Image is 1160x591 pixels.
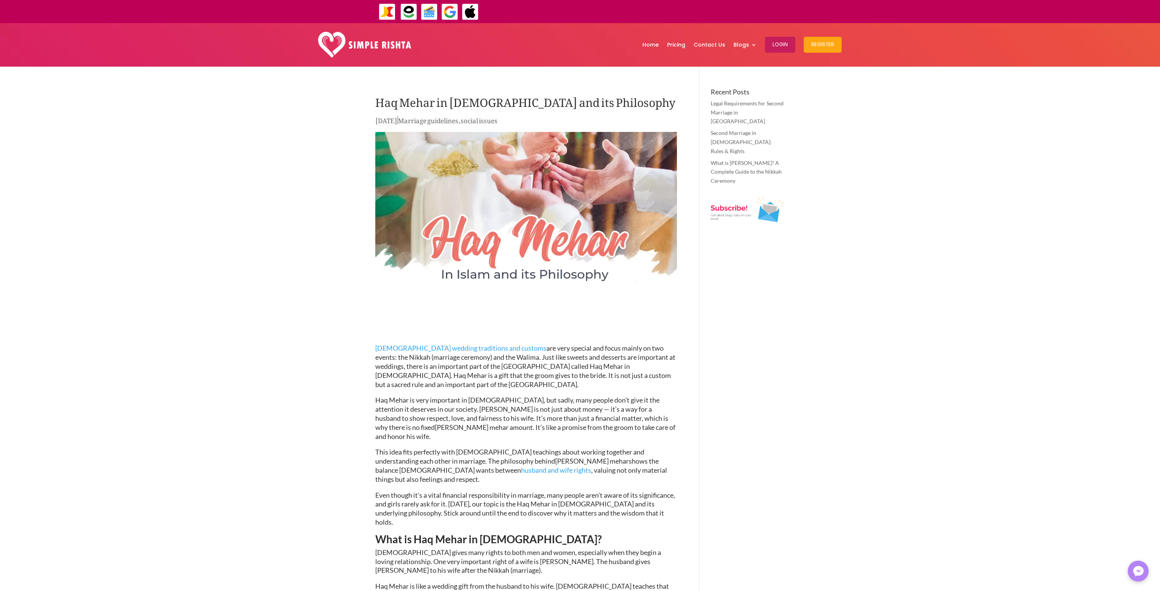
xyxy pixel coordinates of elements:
[435,423,533,431] span: [PERSON_NAME] mehar amount
[379,3,396,20] img: JazzCash-icon
[804,37,842,53] button: Register
[642,25,659,64] a: Home
[711,130,772,154] a: Second Marriage in [DEMOGRAPHIC_DATA]: Rules & Rights
[441,3,458,20] img: GooglePay-icon
[375,132,677,301] img: Haq Mehar in Islam
[667,25,685,64] a: Pricing
[1131,564,1146,579] img: Messenger
[375,115,677,130] p: | ,
[462,3,479,20] img: ApplePay-icon
[375,344,675,388] span: are very special and focus mainly on two events: the Nikkah (marriage ceremony) and the Walima. J...
[804,25,842,64] a: Register
[555,457,629,465] span: [PERSON_NAME] mehar
[733,25,757,64] a: Blogs
[400,3,417,20] img: EasyPaisa-icon
[765,25,795,64] a: Login
[521,466,591,474] a: husband and wife rights
[552,7,880,16] div: ایپ میں پیمنٹ صرف گوگل پے اور ایپل پے کے ذریعے ممکن ہے۔ ، یا کریڈٹ کارڈ کے ذریعے ویب سائٹ پر ہوگی۔
[765,37,795,53] button: Login
[375,88,677,115] h1: Haq Mehar in [DEMOGRAPHIC_DATA] and its Philosophy
[678,5,695,18] strong: ایزی پیسہ
[711,88,785,99] h4: Recent Posts
[694,25,725,64] a: Contact Us
[375,448,644,465] span: This idea fits perfectly with [DEMOGRAPHIC_DATA] teachings about working together and understandi...
[375,533,602,546] span: What is Haq Mehar in [DEMOGRAPHIC_DATA]?
[375,491,675,526] span: Even though it’s a vital financial responsibility in marriage, many people aren’t aware of its si...
[375,423,675,441] span: . It’s like a promise from the groom to take care of and honor his wife.
[697,5,713,18] strong: جاز کیش
[375,396,668,431] span: Haq Mehar is very important in [DEMOGRAPHIC_DATA], but sadly, many people don’t give it the atten...
[375,548,661,575] span: [DEMOGRAPHIC_DATA] gives many rights to both men and women, especially when they begin a loving r...
[711,160,782,184] a: What is [PERSON_NAME]? A Complete Guide to the Nikkah Ceremony
[375,344,546,352] a: [DEMOGRAPHIC_DATA] wedding traditions and customs
[375,457,667,483] span: shows the balance [DEMOGRAPHIC_DATA] wants between , valuing not only material things but also fe...
[398,111,458,127] a: Marriage guidelines
[461,111,497,127] a: social issues
[711,100,784,125] a: Legal Requirements for Second Marriage in [GEOGRAPHIC_DATA]
[375,111,397,127] span: [DATE]
[421,3,438,20] img: Credit Cards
